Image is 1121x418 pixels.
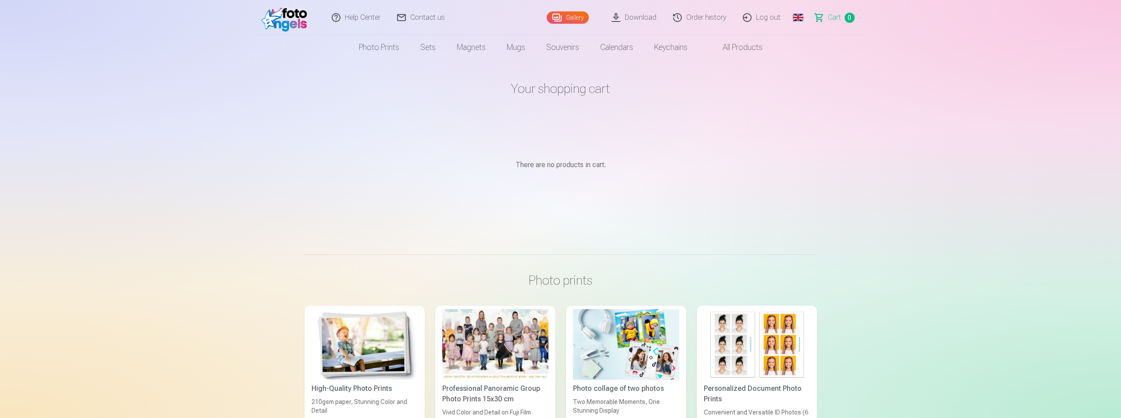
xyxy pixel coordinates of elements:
[704,309,810,380] img: Personalized Document Photo Prints
[573,309,679,380] img: Photo collage of two photos
[698,35,773,60] a: All products
[410,35,446,60] a: Sets
[590,35,644,60] a: Calendars
[312,309,418,380] img: High-Quality Photo Prints
[304,81,817,96] h1: Your shopping cart
[496,35,536,60] a: Mugs
[308,383,421,394] div: High-Quality Photo Prints
[700,383,813,404] div: Personalized Document Photo Prints
[439,383,552,404] div: Professional Panoramic Group Photo Prints 15x30 cm
[446,35,496,60] a: Magnets
[348,35,410,60] a: Photo prints
[644,35,698,60] a: Keychains
[828,12,841,23] span: Сart
[304,160,817,170] p: There are no products in cart.
[569,383,683,394] div: Photo collage of two photos
[312,272,810,288] h3: Photo prints
[547,11,589,24] a: Gallery
[536,35,590,60] a: Souvenirs
[261,4,312,32] img: /fa4
[845,13,855,23] span: 0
